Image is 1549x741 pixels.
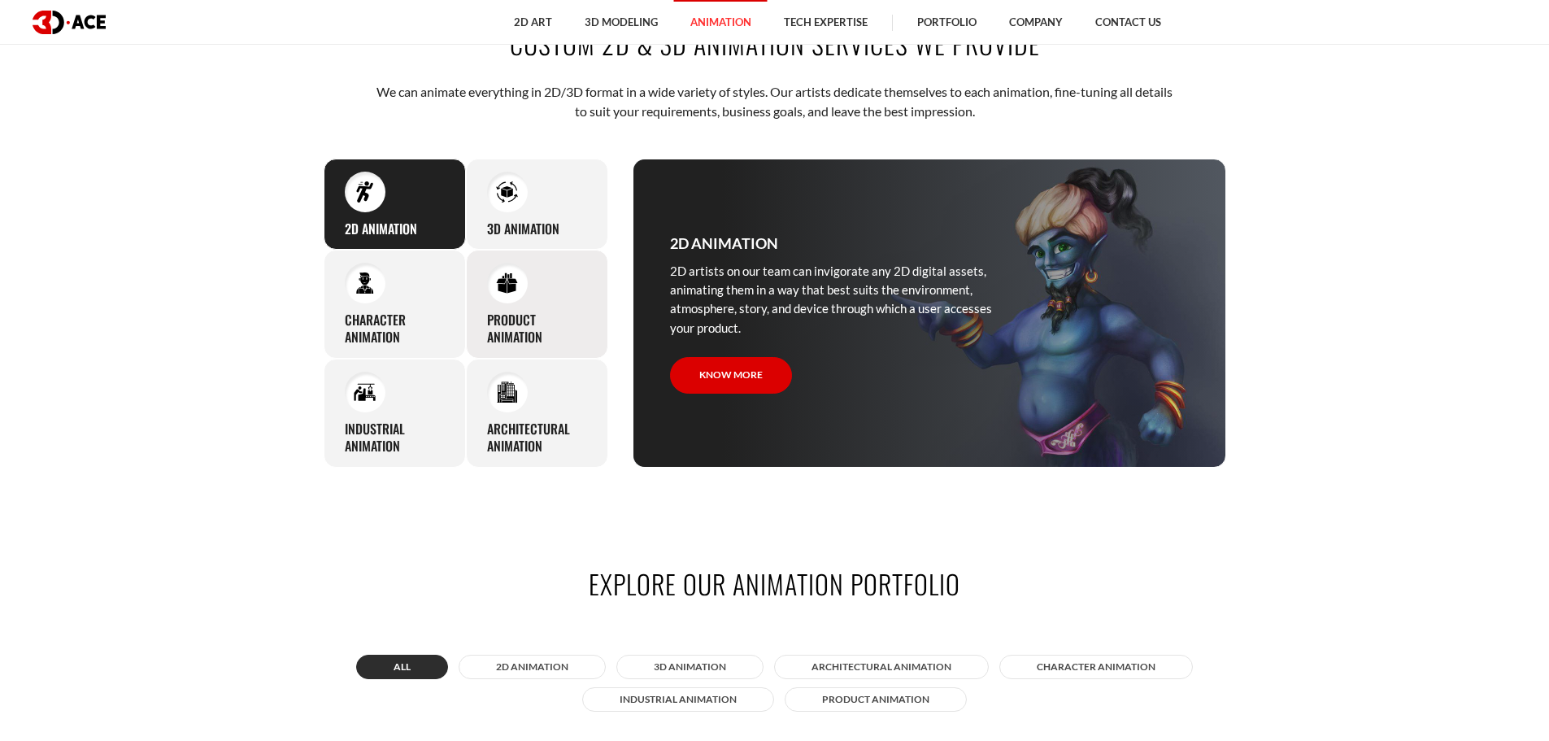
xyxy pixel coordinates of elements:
[33,11,106,34] img: logo dark
[496,381,518,403] img: Architectural animation
[324,565,1226,602] h2: Explore our animation portfolio
[670,232,778,255] h3: 2D Animation
[487,312,587,346] h3: Product animation
[487,220,559,238] h3: 3D Animation
[774,655,989,679] button: Architectural animation
[345,312,445,346] h3: Character animation
[345,220,417,238] h3: 2D Animation
[354,181,376,203] img: 2D Animation
[345,421,445,455] h3: Industrial animation
[356,655,448,679] button: All
[582,687,774,712] button: Industrial animation
[670,262,1003,338] p: 2D artists on our team can invigorate any 2D digital assets, animating them in a way that best su...
[374,82,1175,122] p: We can animate everything in 2D/3D format in a wide variety of styles. Our artists dedicate thems...
[785,687,967,712] button: Product animation
[324,25,1226,62] h2: Custom 2D & 3D Animation Services We Provide
[459,655,606,679] button: 2D Animation
[354,272,376,294] img: Character animation
[670,357,792,394] a: Know more
[496,181,518,203] img: 3D Animation
[496,272,518,294] img: Product animation
[999,655,1193,679] button: Character animation
[487,421,587,455] h3: Architectural animation
[616,655,764,679] button: 3D Animation
[354,381,376,403] img: Industrial animation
